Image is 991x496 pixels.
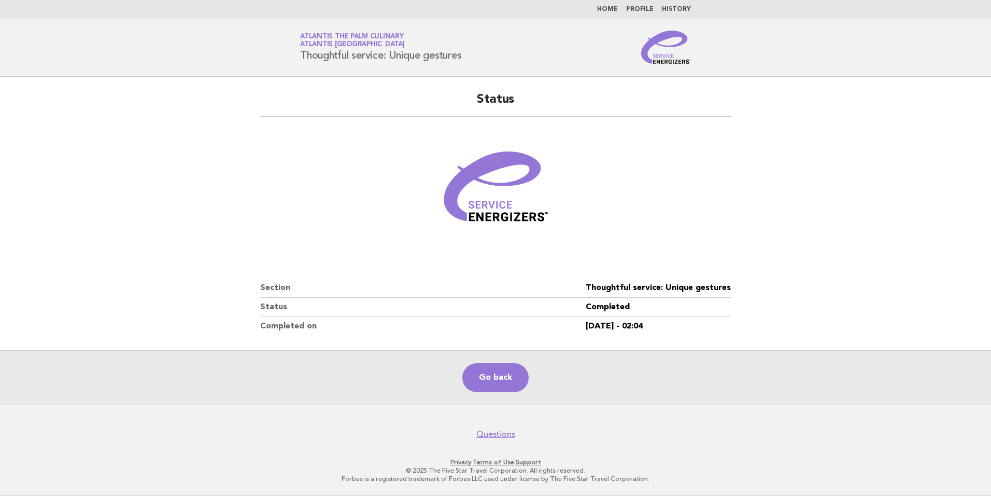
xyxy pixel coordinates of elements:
dd: [DATE] - 02:04 [586,317,731,336]
dt: Status [260,298,586,317]
dt: Section [260,279,586,298]
a: Questions [476,429,515,439]
img: Verified [433,129,558,254]
a: Home [597,6,618,12]
h2: Status [260,91,731,117]
dd: Completed [586,298,731,317]
a: History [662,6,691,12]
dt: Completed on [260,317,586,336]
p: © 2025 The Five Star Travel Corporation. All rights reserved. [178,466,813,475]
a: Atlantis The Palm CulinaryAtlantis [GEOGRAPHIC_DATA] [300,33,405,48]
img: Service Energizers [641,31,691,64]
span: Atlantis [GEOGRAPHIC_DATA] [300,42,405,48]
a: Privacy [450,459,471,466]
a: Support [516,459,541,466]
a: Profile [626,6,654,12]
dd: Thoughtful service: Unique gestures [586,279,731,298]
a: Go back [462,363,529,392]
p: Forbes is a registered trademark of Forbes LLC used under license by The Five Star Travel Corpora... [178,475,813,483]
h1: Thoughtful service: Unique gestures [300,34,461,61]
a: Terms of Use [473,459,514,466]
p: · · [178,458,813,466]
